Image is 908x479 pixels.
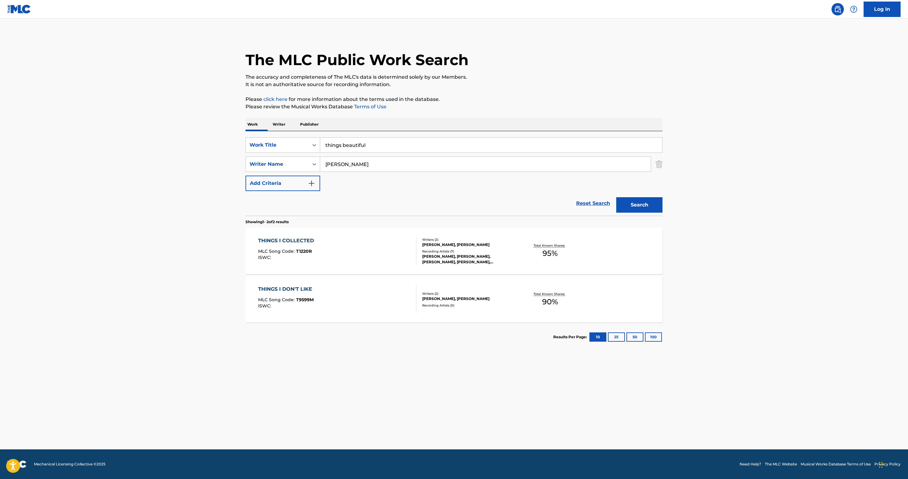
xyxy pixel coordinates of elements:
span: MLC Song Code : [258,297,296,302]
a: Public Search [832,3,844,15]
div: Recording Artists ( 0 ) [422,303,515,308]
img: Delete Criterion [656,156,662,172]
span: Mechanical Licensing Collective © 2025 [34,461,105,467]
a: The MLC Website [765,461,797,467]
div: Drag [879,456,883,474]
p: Please review the Musical Works Database [246,103,662,110]
img: MLC Logo [7,5,31,14]
img: search [834,6,841,13]
span: 95 % [543,248,558,259]
p: Results Per Page: [553,334,588,340]
span: T9599M [296,297,314,302]
a: THINGS I COLLECTEDMLC Song Code:T1220RISWC:Writers (2)[PERSON_NAME], [PERSON_NAME]Recording Artis... [246,228,662,274]
p: It is not an authoritative source for recording information. [246,81,662,88]
div: THINGS I DON'T LIKE [258,285,315,293]
button: Add Criteria [246,176,320,191]
button: 100 [645,332,662,342]
p: Total Known Shares: [534,292,567,296]
p: The accuracy and completeness of The MLC's data is determined solely by our Members. [246,73,662,81]
a: Log In [864,2,901,17]
p: Writer [271,118,287,131]
div: Writers ( 2 ) [422,237,515,242]
div: [PERSON_NAME], [PERSON_NAME] [422,242,515,248]
span: MLC Song Code : [258,248,296,254]
img: 9d2ae6d4665cec9f34b9.svg [308,180,315,187]
iframe: Chat Widget [877,449,908,479]
div: Writer Name [250,160,305,168]
div: [PERSON_NAME], [PERSON_NAME], [PERSON_NAME], [PERSON_NAME], [PERSON_NAME] [422,254,515,265]
p: Work [246,118,260,131]
a: THINGS I DON'T LIKEMLC Song Code:T9599MISWC:Writers (2)[PERSON_NAME], [PERSON_NAME]Recording Arti... [246,276,662,323]
span: ISWC : [258,255,273,260]
img: help [850,6,857,13]
p: Total Known Shares: [534,243,567,248]
span: T1220R [296,248,312,254]
h1: The MLC Public Work Search [246,51,468,69]
a: Reset Search [573,197,613,210]
button: 10 [589,332,606,342]
div: Help [848,3,860,15]
button: 50 [626,332,643,342]
a: Privacy Policy [874,461,901,467]
p: Please for more information about the terms used in the database. [246,96,662,103]
a: click here [263,96,287,102]
a: Musical Works Database Terms of Use [801,461,871,467]
button: Search [616,197,662,213]
a: Terms of Use [353,104,386,110]
div: [PERSON_NAME], [PERSON_NAME] [422,296,515,302]
span: 90 % [542,296,558,307]
div: Writers ( 2 ) [422,291,515,296]
div: Recording Artists ( 7 ) [422,249,515,254]
span: ISWC : [258,303,273,309]
p: Showing 1 - 2 of 2 results [246,219,289,225]
button: 25 [608,332,625,342]
img: logo [7,460,27,468]
a: Need Help? [740,461,761,467]
div: THINGS I COLLECTED [258,237,317,244]
form: Search Form [246,137,662,216]
p: Publisher [298,118,320,131]
div: Work Title [250,141,305,149]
